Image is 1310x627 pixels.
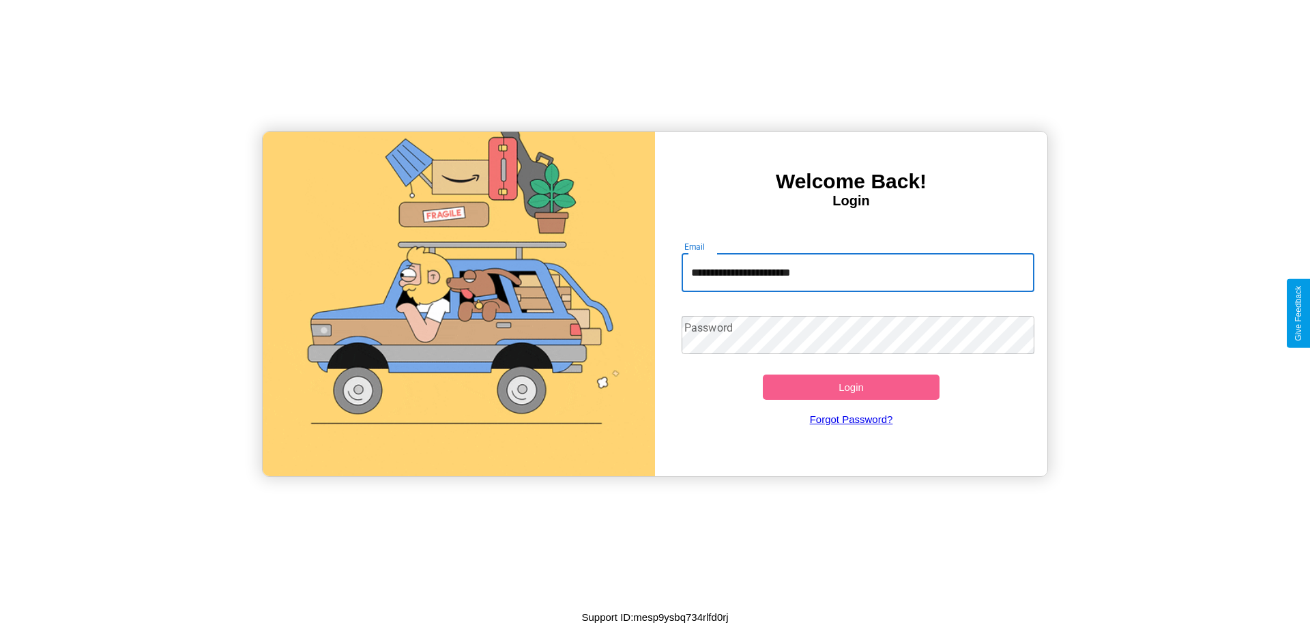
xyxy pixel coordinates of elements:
[263,132,655,476] img: gif
[675,400,1028,439] a: Forgot Password?
[655,193,1047,209] h4: Login
[763,375,940,400] button: Login
[684,241,705,252] label: Email
[1294,286,1303,341] div: Give Feedback
[581,608,728,626] p: Support ID: mesp9ysbq734rlfd0rj
[655,170,1047,193] h3: Welcome Back!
